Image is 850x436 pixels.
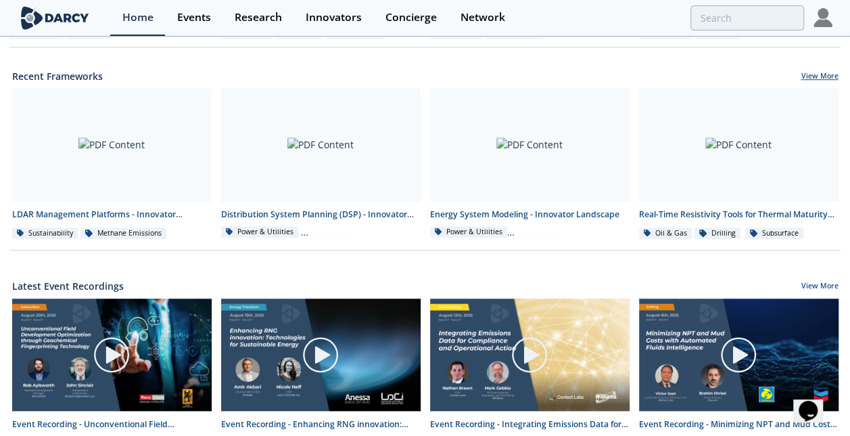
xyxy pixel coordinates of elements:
img: logo-wide.svg [18,6,92,30]
div: Real-Time Resistivity Tools for Thermal Maturity Assessment - Innovator Comparison [639,209,839,221]
img: play-chapters-gray.svg [302,336,339,374]
div: Energy System Modeling - Innovator Landscape [430,209,630,221]
div: Power & Utilities [221,226,299,238]
a: PDF Content Distribution System Planning (DSP) - Innovator Landscape Power & Utilities [216,88,425,240]
a: Recent Frameworks [12,69,103,83]
div: LDAR Management Platforms - Innovator Comparison [12,209,212,221]
a: View More [801,281,839,293]
div: Drilling [694,227,740,240]
div: Event Recording - Minimizing NPT and Mud Costs with Automated Fluids Intelligence [639,418,839,431]
a: View More [801,71,839,83]
iframe: chat widget [793,382,836,422]
img: Video Content [12,299,212,411]
div: Innovators [306,12,362,23]
input: Advanced Search [690,5,804,30]
img: Profile [813,8,832,27]
div: Network [461,12,505,23]
div: Event Recording - Enhancing RNG innovation: Technologies for Sustainable Energy [221,418,421,431]
div: Sustainability [12,227,78,240]
div: Event Recording - Unconventional Field Development Optimization through Geochemical Fingerprintin... [12,418,212,431]
a: PDF Content LDAR Management Platforms - Innovator Comparison Sustainability Methane Emissions [7,88,216,240]
div: Concierge [385,12,437,23]
div: Home [122,12,154,23]
div: Events [177,12,211,23]
div: Event Recording - Integrating Emissions Data for Compliance and Operational Action [430,418,630,431]
img: play-chapters-gray.svg [719,336,757,374]
img: Video Content [639,299,839,411]
img: play-chapters-gray.svg [93,336,131,374]
div: Subsurface [745,227,803,240]
img: play-chapters-gray.svg [511,336,548,374]
div: Research [235,12,282,23]
div: Power & Utilities [430,226,508,238]
a: PDF Content Energy System Modeling - Innovator Landscape Power & Utilities [425,88,634,240]
a: PDF Content Real-Time Resistivity Tools for Thermal Maturity Assessment - Innovator Comparison Oi... [634,88,843,240]
div: Distribution System Planning (DSP) - Innovator Landscape [221,209,421,221]
div: Methane Emissions [80,227,166,240]
a: Latest Event Recordings [12,279,124,293]
div: Oil & Gas [639,227,692,240]
img: Video Content [430,299,630,411]
img: Video Content [221,299,421,411]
